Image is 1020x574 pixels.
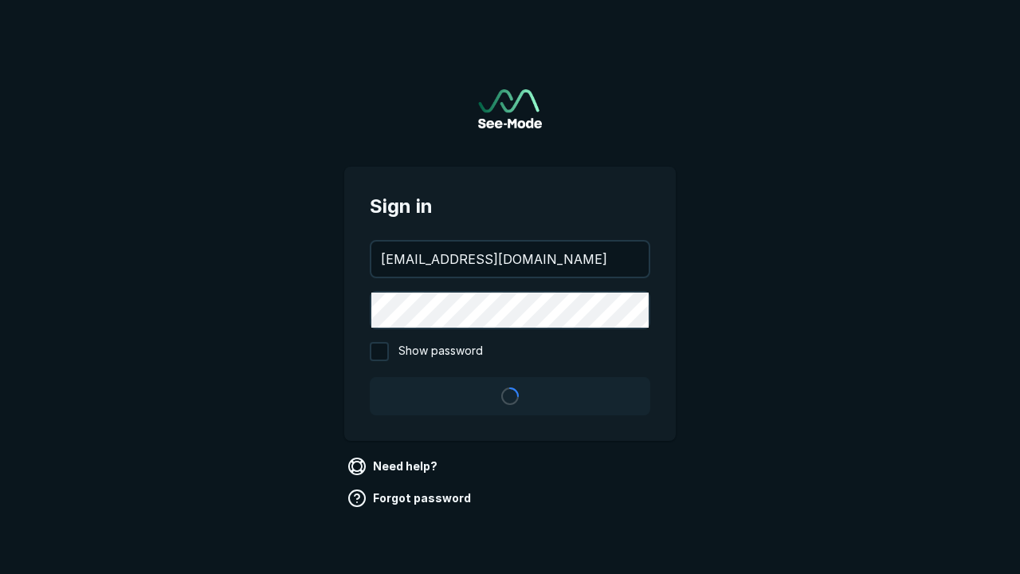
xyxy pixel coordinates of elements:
a: Forgot password [344,486,477,511]
input: your@email.com [371,242,649,277]
span: Show password [398,342,483,361]
a: Need help? [344,454,444,479]
a: Go to sign in [478,89,542,128]
img: See-Mode Logo [478,89,542,128]
span: Sign in [370,192,650,221]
